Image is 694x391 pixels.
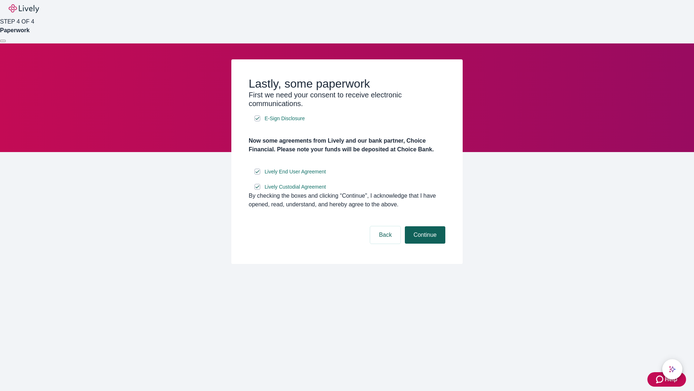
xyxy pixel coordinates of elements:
[265,168,326,176] span: Lively End User Agreement
[249,192,445,209] div: By checking the boxes and clicking “Continue", I acknowledge that I have opened, read, understand...
[669,366,676,373] svg: Lively AI Assistant
[9,4,39,13] img: Lively
[263,114,306,123] a: e-sign disclosure document
[263,167,327,176] a: e-sign disclosure document
[405,226,445,244] button: Continue
[263,182,327,192] a: e-sign disclosure document
[249,91,445,108] h3: First we need your consent to receive electronic communications.
[265,115,305,122] span: E-Sign Disclosure
[665,375,677,384] span: Help
[656,375,665,384] svg: Zendesk support icon
[370,226,400,244] button: Back
[662,359,682,379] button: chat
[647,372,686,387] button: Zendesk support iconHelp
[265,183,326,191] span: Lively Custodial Agreement
[249,136,445,154] h4: Now some agreements from Lively and our bank partner, Choice Financial. Please note your funds wi...
[249,77,445,91] h2: Lastly, some paperwork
